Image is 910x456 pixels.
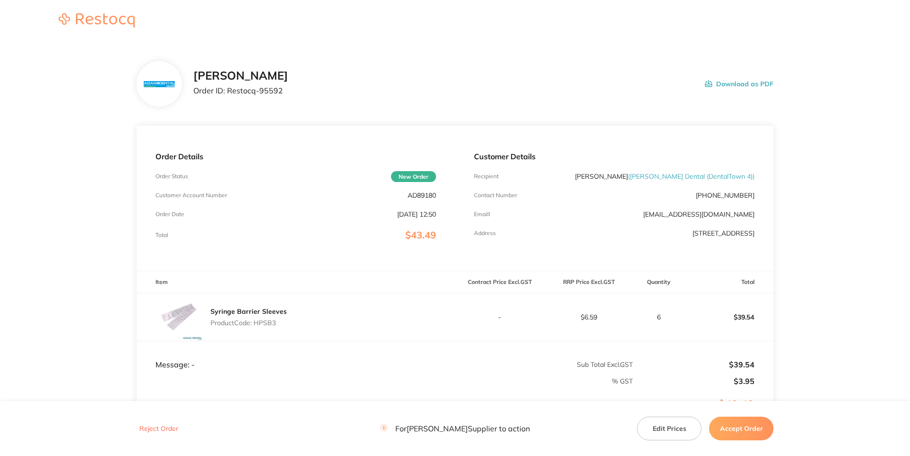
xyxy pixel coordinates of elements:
a: Syringe Barrier Sleeves [210,307,287,316]
h2: [PERSON_NAME] [193,69,288,82]
p: Emaill [474,211,490,218]
span: ( [PERSON_NAME] Dental (DentalTown 4) ) [628,172,755,181]
img: c3U2bmRiag [155,293,203,341]
p: $3.95 [634,377,755,385]
p: [STREET_ADDRESS] [692,229,755,237]
button: Download as PDF [705,69,773,99]
p: [DATE] 12:50 [397,210,436,218]
p: Order ID: Restocq- 95592 [193,86,288,95]
p: - [455,313,544,321]
img: N3hiYW42Mg [144,81,174,87]
p: Contact Number [474,192,517,199]
p: $6.59 [545,313,633,321]
p: Address [474,230,496,237]
th: RRP Price Excl. GST [544,271,633,293]
th: Contract Price Excl. GST [455,271,544,293]
span: New Order [391,171,436,182]
p: Order Date [155,211,184,218]
button: Reject Order [136,425,181,433]
th: Item [136,271,455,293]
p: Order Status [155,173,188,180]
p: [PHONE_NUMBER] [696,192,755,199]
a: [EMAIL_ADDRESS][DOMAIN_NAME] [643,210,755,219]
p: Total [155,232,168,238]
p: 6 [634,313,684,321]
p: For [PERSON_NAME] Supplier to action [380,424,530,433]
p: [PERSON_NAME] [575,173,755,180]
th: Total [684,271,773,293]
p: Sub Total ( 1 Items) [137,401,633,427]
p: Sub Total Excl. GST [455,361,633,368]
p: $43.49 [634,398,773,430]
p: Product Code: HPSB3 [210,319,287,327]
td: Message: - [136,341,455,369]
th: Quantity [633,271,684,293]
button: Edit Prices [637,417,701,440]
p: Customer Account Number [155,192,227,199]
img: Restocq logo [49,13,144,27]
p: Customer Details [474,152,755,161]
p: AD89180 [408,192,436,199]
p: % GST [137,377,633,385]
a: Restocq logo [49,13,144,29]
p: $39.54 [685,306,773,328]
p: Order Details [155,152,436,161]
p: $39.54 [634,360,755,369]
span: $43.49 [405,229,436,241]
p: Recipient [474,173,499,180]
button: Accept Order [709,417,773,440]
